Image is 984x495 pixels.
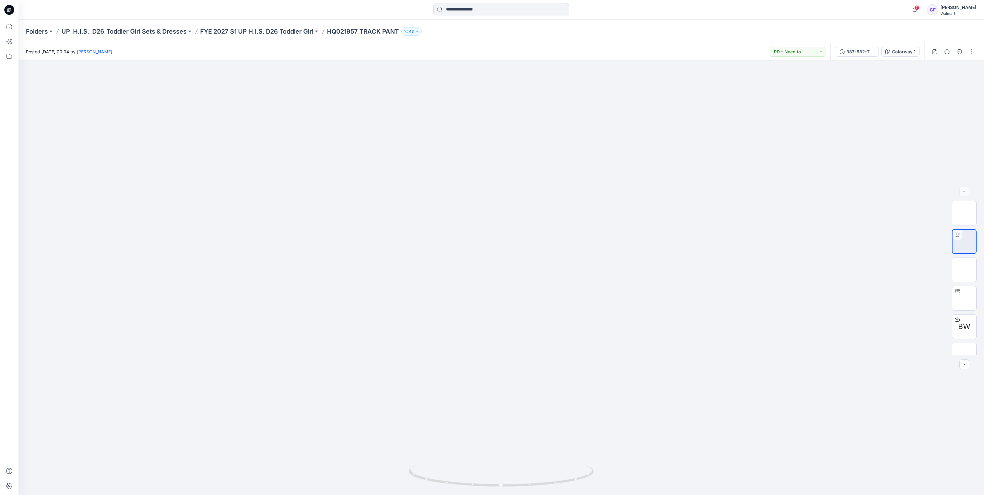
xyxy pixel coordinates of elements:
[200,27,313,36] a: FYE 2027 S1 UP H.I.S. D26 Toddler Girl
[942,47,952,57] button: Details
[401,27,422,36] button: 48
[881,47,920,57] button: Colorway 1
[941,4,976,11] div: [PERSON_NAME]
[958,321,970,332] span: BW
[914,5,919,10] span: 7
[941,11,976,16] div: Walmart
[409,28,414,35] p: 48
[836,47,879,57] button: 387-582-TRACK PANT
[927,4,938,15] div: GF
[61,27,187,36] a: UP_H.I.S._D26_Toddler Girl Sets & Dresses
[26,27,48,36] a: Folders
[846,48,875,55] div: 387-582-TRACK PANT
[26,48,112,55] span: Posted [DATE] 00:04 by
[327,27,399,36] p: HQ021957_TRACK PANT
[892,48,916,55] div: Colorway 1
[77,49,112,54] a: [PERSON_NAME]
